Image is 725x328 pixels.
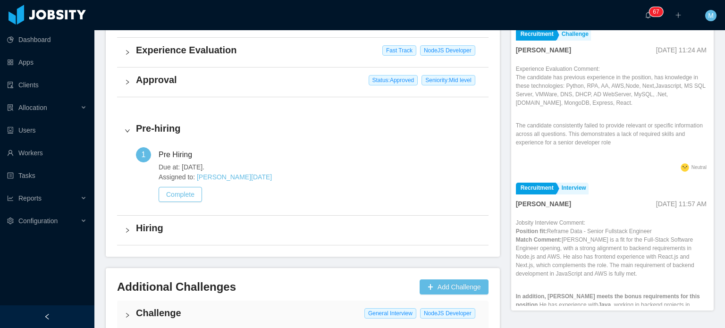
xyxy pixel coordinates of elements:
p: The candidate has previous experience in the position, has knowledge in these technologies: Pytho... [516,73,709,107]
i: icon: right [125,79,130,85]
span: 1 [142,151,146,159]
div: Experience Evaluation Comment: [516,65,709,161]
span: Due at: [DATE]. [159,162,481,172]
div: icon: rightExperience Evaluation [117,38,489,67]
i: icon: right [125,128,130,134]
span: NodeJS Developer [420,308,475,319]
span: NodeJS Developer [420,45,475,56]
button: icon: plusAdd Challenge [420,279,489,294]
span: M [708,10,714,21]
strong: [PERSON_NAME] [516,200,571,208]
i: icon: setting [7,218,14,224]
span: Fast Track [382,45,416,56]
h4: Challenge [136,306,481,320]
h3: Additional Challenges [117,279,416,294]
a: icon: robotUsers [7,121,87,140]
i: icon: plus [675,12,682,18]
a: Recruitment [516,183,556,194]
p: Reframe Data - Senior Fullstack Engineer [PERSON_NAME] is a fit for the Full-Stack Software Engin... [516,227,709,278]
div: icon: rightHiring [117,216,489,245]
a: Complete [159,191,202,198]
i: icon: right [125,50,130,55]
span: [DATE] 11:24 AM [656,46,707,54]
a: icon: appstoreApps [7,53,87,72]
span: Assigned to: [159,172,481,182]
h4: Pre-hiring [136,122,481,135]
h4: Hiring [136,221,481,235]
h4: Approval [136,73,481,86]
strong: Position fit: [516,228,547,235]
p: 7 [656,7,659,17]
h4: Experience Evaluation [136,43,481,57]
button: Complete [159,187,202,202]
a: Recruitment [516,29,556,41]
a: icon: auditClients [7,76,87,94]
ins: Java [598,302,611,308]
span: Status: Approved [369,75,418,85]
strong: Match Comment: [516,236,562,243]
i: icon: line-chart [7,195,14,202]
i: icon: bell [645,12,651,18]
sup: 67 [649,7,663,17]
a: icon: userWorkers [7,143,87,162]
a: Challenge [557,29,591,41]
span: [DATE] 11:57 AM [656,200,707,208]
strong: In addition, [PERSON_NAME] meets the bonus requirements for this position. [516,293,700,308]
p: The candidate consistently failed to provide relevant or specific information across all question... [516,121,709,147]
span: Neutral [691,165,707,170]
a: Interview [557,183,589,194]
a: [PERSON_NAME][DATE] [197,173,272,181]
div: icon: rightPre-hiring [117,116,489,145]
span: General Interview [364,308,416,319]
p: 6 [653,7,656,17]
a: icon: profileTasks [7,166,87,185]
strong: [PERSON_NAME] [516,46,571,54]
i: icon: solution [7,104,14,111]
span: Seniority: Mid level [422,75,475,85]
i: icon: right [125,312,130,318]
span: Configuration [18,217,58,225]
div: icon: rightApproval [117,67,489,97]
i: icon: right [125,227,130,233]
div: Pre Hiring [159,147,200,162]
span: Allocation [18,104,47,111]
a: icon: pie-chartDashboard [7,30,87,49]
span: Reports [18,194,42,202]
